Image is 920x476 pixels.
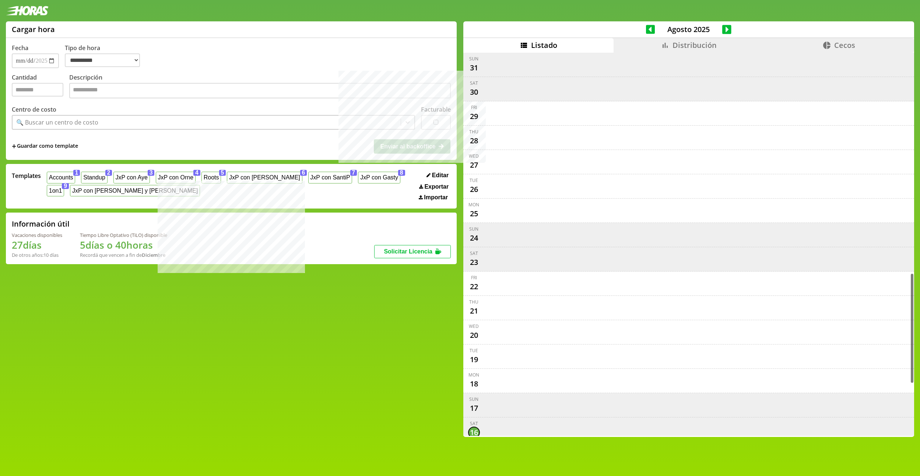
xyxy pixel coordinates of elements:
span: 6 [300,170,307,176]
div: De otros años: 10 días [12,252,62,258]
div: 🔍 Buscar un centro de costo [16,118,98,126]
span: Agosto 2025 [655,24,722,34]
b: Diciembre [142,252,165,258]
div: Tue [470,347,478,354]
div: 21 [468,305,480,317]
label: Tipo de hora [65,44,146,68]
span: Solicitar Licencia [384,248,432,255]
div: 22 [468,281,480,293]
label: Fecha [12,44,28,52]
span: 7 [350,170,357,176]
textarea: Descripción [69,83,451,98]
div: Fri [471,104,477,111]
span: 8 [398,170,405,176]
div: Thu [469,129,478,135]
div: Fri [471,274,477,281]
div: Wed [469,153,479,159]
button: 1on19 [47,185,64,196]
h1: 5 días o 40 horas [80,238,167,252]
label: Facturable [421,105,451,113]
span: Importar [424,194,448,201]
div: 24 [468,232,480,244]
div: scrollable content [463,53,914,436]
button: JxP con SantiP7 [308,172,352,183]
button: Standup2 [81,172,107,183]
div: Sun [469,56,478,62]
div: 20 [468,329,480,341]
div: Thu [469,299,478,305]
button: Editar [424,172,451,179]
label: Descripción [69,73,451,100]
span: 4 [193,170,200,176]
div: Tiempo Libre Optativo (TiLO) disponible [80,232,167,238]
div: 25 [468,208,480,220]
h1: 27 días [12,238,62,252]
div: Wed [469,323,479,329]
div: Sat [470,250,478,256]
span: 1 [73,170,80,176]
span: Listado [531,40,557,50]
span: Cecos [834,40,855,50]
div: Mon [468,372,479,378]
span: Exportar [424,183,449,190]
span: +Guardar como template [12,142,78,150]
img: logotipo [6,6,49,15]
div: Sun [469,396,478,402]
span: 3 [148,170,155,176]
label: Cantidad [12,73,69,100]
div: Sat [470,420,478,427]
button: Exportar [417,183,451,190]
div: Tue [470,177,478,183]
button: JxP con [PERSON_NAME] y [PERSON_NAME] [70,185,200,196]
div: Recordá que vencen a fin de [80,252,167,258]
span: 5 [219,170,226,176]
button: Accounts1 [47,172,75,183]
span: Templates [12,172,41,180]
div: 31 [468,62,480,74]
button: JxP con Aye3 [113,172,150,183]
button: Roots5 [201,172,221,183]
input: Cantidad [12,83,63,97]
div: 23 [468,256,480,268]
span: + [12,142,16,150]
button: JxP con Orne4 [156,172,196,183]
div: 19 [468,354,480,365]
button: JxP con [PERSON_NAME]6 [227,172,302,183]
div: 27 [468,159,480,171]
span: 2 [105,170,112,176]
select: Tipo de hora [65,53,140,67]
div: 29 [468,111,480,122]
button: JxP con Gasty8 [358,172,400,183]
div: 17 [468,402,480,414]
div: Sun [469,226,478,232]
span: 9 [62,183,69,189]
button: Solicitar Licencia [374,245,451,258]
div: 26 [468,183,480,195]
h1: Cargar hora [12,24,55,34]
label: Centro de costo [12,105,56,113]
div: Mon [468,202,479,208]
div: 18 [468,378,480,390]
span: Distribución [673,40,717,50]
div: Vacaciones disponibles [12,232,62,238]
div: 30 [468,86,480,98]
div: 28 [468,135,480,147]
div: 16 [468,427,480,438]
span: Editar [432,172,449,179]
h2: Información útil [12,219,70,229]
div: Sat [470,80,478,86]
